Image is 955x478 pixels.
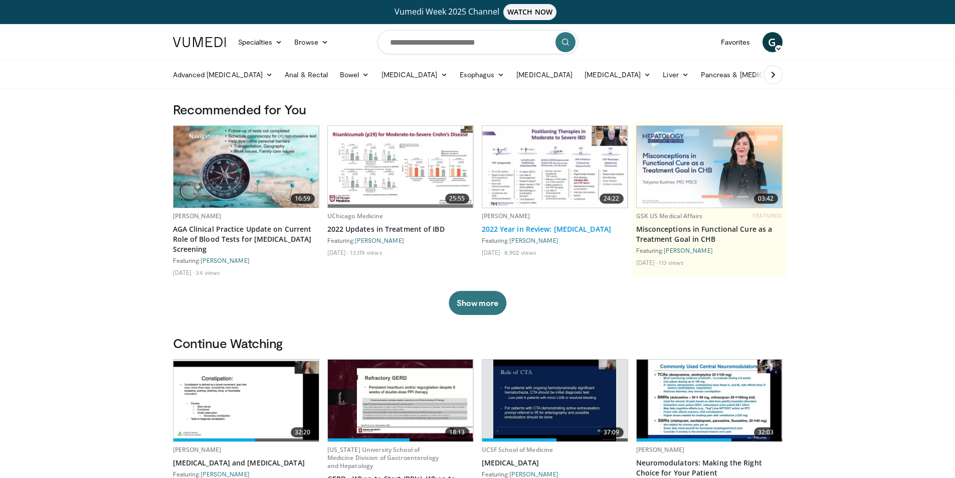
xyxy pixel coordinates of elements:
[377,30,578,54] input: Search topics, interventions
[482,224,628,234] a: 2022 Year in Review: [MEDICAL_DATA]
[291,427,315,437] span: 32:20
[636,224,783,244] a: Misconceptions in Functional Cure as a Treatment Goal in CHB
[509,470,558,477] a: [PERSON_NAME]
[482,236,628,244] div: Featuring:
[657,65,694,85] a: Liver
[173,470,319,478] div: Featuring:
[482,470,628,478] div: Featuring:
[449,291,506,315] button: Show more
[173,212,222,220] a: [PERSON_NAME]
[279,65,334,85] a: Anal & Rectal
[232,32,289,52] a: Specialties
[173,256,319,264] div: Featuring:
[173,360,319,441] a: 32:20
[327,236,474,244] div: Featuring:
[350,248,382,256] li: 13,174 views
[445,427,469,437] span: 18:13
[762,32,783,52] a: G
[636,445,685,454] a: [PERSON_NAME]
[196,268,220,276] li: 34 views
[510,65,579,85] a: [MEDICAL_DATA]
[173,126,319,208] a: 16:59
[715,32,756,52] a: Favorites
[173,101,783,117] h3: Recommended for You
[482,360,628,441] a: 37:09
[579,65,657,85] a: [MEDICAL_DATA]
[327,445,439,470] a: [US_STATE] University School of Medicine Division of Gastroenterology and Hepatology
[173,361,319,440] img: 548f079e-9301-4516-b9f6-83cac21e1bef.620x360_q85_upscale.jpg
[291,194,315,204] span: 16:59
[328,360,473,441] a: 18:13
[355,237,404,244] a: [PERSON_NAME]
[493,360,616,441] img: 2b74a72c-fe24-4172-aab1-813b6848a7f8.620x360_q85_upscale.jpg
[288,32,334,52] a: Browse
[173,268,195,276] li: [DATE]
[504,248,536,256] li: 8,902 views
[375,65,454,85] a: [MEDICAL_DATA]
[173,126,319,208] img: 9319a17c-ea45-4555-a2c0-30ea7aed39c4.620x360_q85_upscale.jpg
[637,126,782,208] a: 03:42
[328,126,473,208] img: 9393c547-9b5d-4ed4-b79d-9c9e6c9be491.620x360_q85_upscale.jpg
[636,212,703,220] a: GSK US Medical Affairs
[600,194,624,204] span: 24:22
[445,194,469,204] span: 25:55
[695,65,812,85] a: Pancreas & [MEDICAL_DATA]
[509,237,558,244] a: [PERSON_NAME]
[503,4,556,20] span: WATCH NOW
[482,126,628,208] img: c8f6342a-03ba-4a11-b6ec-66ffec6acc41.620x360_q85_upscale.jpg
[173,37,226,47] img: VuMedi Logo
[482,126,628,208] a: 24:22
[637,126,782,208] img: 946a363f-977e-482f-b70f-f1516cc744c3.jpg.620x360_q85_upscale.jpg
[173,335,783,351] h3: Continue Watching
[636,458,783,478] a: Neuromodulators: Making the Right Choice for Your Patient
[659,258,684,266] li: 113 views
[637,360,782,441] a: 32:03
[173,224,319,254] a: AGA Clinical Practice Update on Current Role of Blood Tests for [MEDICAL_DATA] Screening
[327,224,474,234] a: 2022 Updates in Treatment of IBD
[664,247,713,254] a: [PERSON_NAME]
[482,458,628,468] a: [MEDICAL_DATA]
[636,258,658,266] li: [DATE]
[636,246,783,254] div: Featuring:
[201,470,250,477] a: [PERSON_NAME]
[173,445,222,454] a: [PERSON_NAME]
[482,212,530,220] a: [PERSON_NAME]
[174,4,781,20] a: Vumedi Week 2025 ChannelWATCH NOW
[327,248,349,256] li: [DATE]
[173,458,319,468] a: [MEDICAL_DATA] and [MEDICAL_DATA]
[752,212,782,219] span: FEATURED
[328,360,473,441] img: 37ef4865-b7b8-437a-9812-0d7dd99948ba.620x360_q85_upscale.jpg
[754,427,778,437] span: 32:03
[201,257,250,264] a: [PERSON_NAME]
[167,65,279,85] a: Advanced [MEDICAL_DATA]
[754,194,778,204] span: 03:42
[600,427,624,437] span: 37:09
[482,248,503,256] li: [DATE]
[637,360,782,441] img: c38ea237-a186-42d0-a976-9c7e81fc47ab.620x360_q85_upscale.jpg
[328,126,473,208] a: 25:55
[334,65,375,85] a: Bowel
[454,65,511,85] a: Esophagus
[327,212,384,220] a: UChicago Medicine
[482,445,553,454] a: UCSF School of Medicine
